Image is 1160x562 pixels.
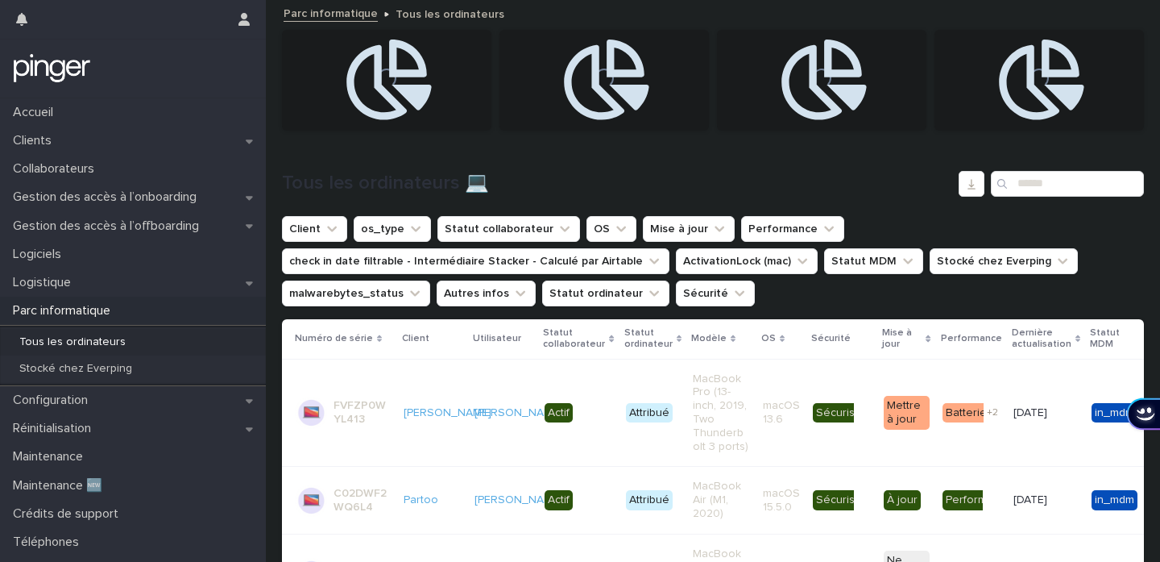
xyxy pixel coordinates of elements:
button: Statut collaborateur [437,216,580,242]
a: [PERSON_NAME] [474,406,562,420]
p: Parc informatique [6,303,123,318]
a: [PERSON_NAME] [404,406,491,420]
button: check in date filtrable - Intermédiaire Stacker - Calculé par Airtable [282,248,669,274]
h1: Tous les ordinateurs 💻 [282,172,952,195]
a: [PERSON_NAME] [474,493,562,507]
div: in_mdm [1092,490,1137,510]
p: [DATE] [1013,403,1050,420]
p: C02DWF2WQ6L4 [333,487,391,514]
span: + 2 [987,408,998,418]
button: Autres infos [437,281,536,306]
p: OS [761,330,776,348]
p: Maintenance 🆕 [6,478,115,493]
p: Maintenance [6,449,96,464]
p: Modèle [691,330,727,348]
p: Stocké chez Everping [6,362,145,376]
button: ActivationLock (mac) [676,248,818,274]
button: malwarebytes_status [282,281,430,306]
p: Utilisateur [473,330,521,348]
p: Tous les ordinateurs [396,4,504,22]
button: Stocké chez Everping [930,248,1078,274]
p: Crédits de support [6,506,131,522]
p: Logiciels [6,247,74,262]
button: OS [586,216,636,242]
button: Statut ordinateur [542,281,669,306]
div: Batterie [942,403,990,423]
img: mTgBEunGTSyRkCgitkcU [13,52,91,85]
p: MacBook Pro (13-inch, 2019, Two Thunderbolt 3 ports) [693,373,750,454]
p: Statut collaborateur [543,324,605,354]
button: os_type [354,216,431,242]
div: Sécurisé [813,490,865,510]
div: Performant [942,490,1006,510]
div: À jour [884,490,921,510]
p: macOS 15.5.0 [763,487,800,514]
p: Logistique [6,275,84,290]
p: Tous les ordinateurs [6,335,139,349]
button: Performance [741,216,844,242]
p: Statut ordinateur [624,324,673,354]
div: Sécurisé [813,403,865,423]
p: Client [402,330,429,348]
p: FVFZP0WYL413 [333,399,391,427]
p: Dernière actualisation [1012,324,1071,354]
div: Mettre à jour [884,396,930,430]
button: Client [282,216,347,242]
p: Sécurité [811,330,851,348]
button: Sécurité [676,281,755,306]
p: Collaborateurs [6,161,107,177]
p: Gestion des accès à l’onboarding [6,189,209,205]
p: MacBook Air (M1, 2020) [693,480,750,520]
div: Actif [545,403,573,423]
div: in_mdm [1092,403,1137,423]
input: Search [991,171,1144,197]
p: Statut MDM [1090,324,1141,354]
p: Mise à jour [882,324,922,354]
a: Partoo [404,493,438,507]
div: Attribué [626,490,673,510]
div: Actif [545,490,573,510]
p: Performance [941,330,1002,348]
p: Téléphones [6,535,92,550]
p: Clients [6,133,64,148]
p: Configuration [6,393,101,408]
p: Gestion des accès à l’offboarding [6,219,212,234]
div: Attribué [626,403,673,423]
p: [DATE] [1013,490,1050,507]
a: Parc informatique [284,3,378,22]
button: Statut MDM [824,248,923,274]
p: macOS 13.6 [763,399,800,427]
p: Réinitialisation [6,421,104,436]
p: Accueil [6,105,66,120]
button: Mise à jour [643,216,735,242]
p: Numéro de série [295,330,373,348]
